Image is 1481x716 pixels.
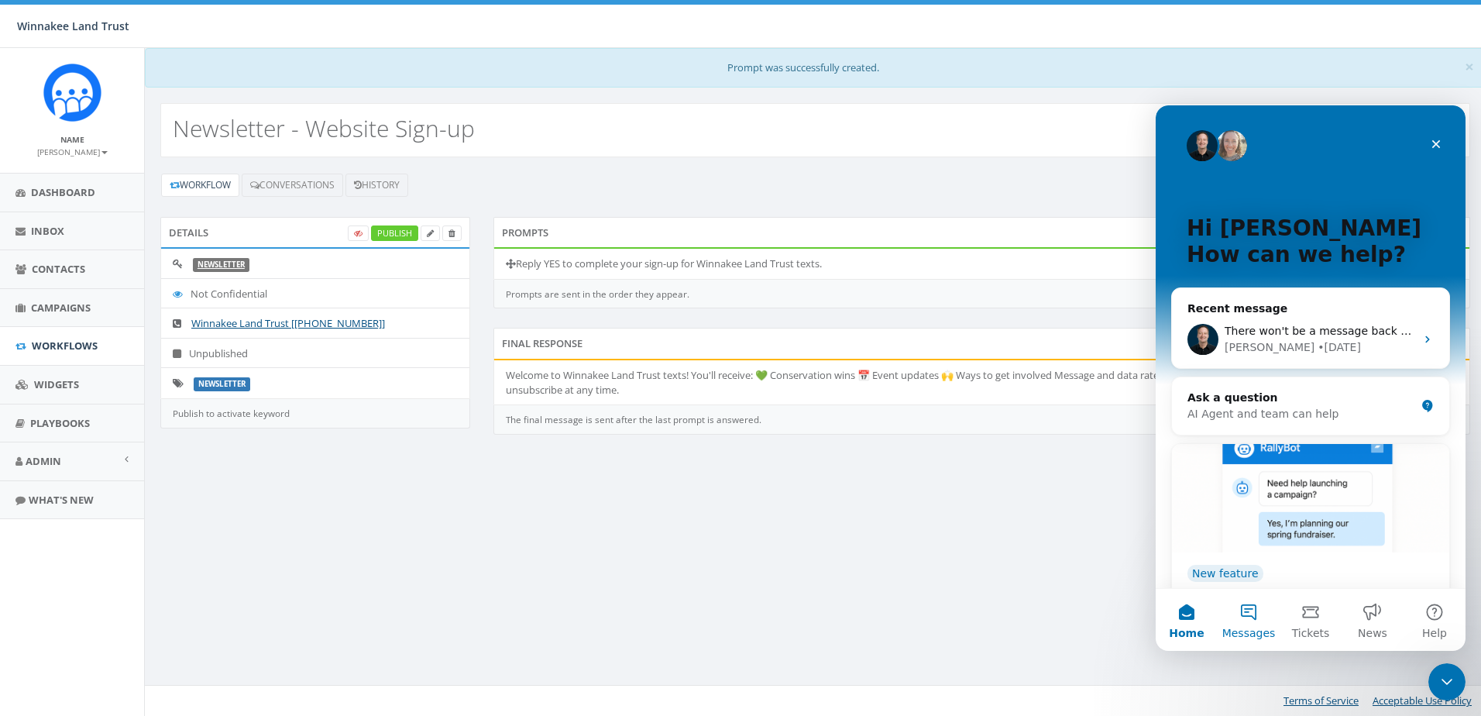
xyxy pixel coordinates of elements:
[161,338,469,369] li: Unpublished
[124,484,186,546] button: Tickets
[32,284,259,301] div: Ask a question
[34,377,79,391] span: Widgets
[13,522,48,533] span: Home
[29,493,94,507] span: What's New
[26,454,61,468] span: Admin
[494,249,1469,279] li: Reply YES to complete your sign-up for Winnakee Land Trust texts.
[173,115,475,141] h2: Newsletter - Website Sign-up
[1465,59,1474,75] button: Close
[15,338,294,535] div: RallyBot + Playbooks Now Live! 🚀New feature
[493,405,1470,435] div: The final message is sent after the last prompt is answered.
[162,234,205,250] div: • [DATE]
[15,271,294,330] div: Ask a questionAI Agent and team can help
[494,360,1469,404] li: Welcome to Winnakee Land Trust texts! You'll receive: 💚 Conservation wins 📅 Event updates 🙌 Ways ...
[191,316,385,330] a: Winnakee Land Trust [[PHONE_NUMBER]]
[37,146,108,157] small: [PERSON_NAME]
[1428,663,1466,701] iframe: Intercom live chat
[43,64,101,122] img: Rally_Corp_Icon.png
[160,217,470,248] div: Details
[1156,105,1466,651] iframe: Intercom live chat
[32,339,98,353] span: Workflows
[345,174,408,197] a: History
[160,399,470,429] div: Publish to activate keyword
[32,262,85,276] span: Contacts
[1465,56,1474,77] span: ×
[266,25,294,53] div: Close
[161,174,239,197] a: Workflow
[266,522,291,533] span: Help
[1373,694,1472,707] a: Acceptable Use Policy
[67,522,120,533] span: Messages
[31,301,91,315] span: Campaigns
[186,484,248,546] button: News
[17,19,129,33] span: Winnakee Land Trust
[248,484,310,546] button: Help
[493,280,1470,309] div: Prompts are sent in the order they appear.
[198,260,245,270] a: Newsletter
[493,217,1470,248] div: Prompts
[60,134,84,145] small: Name
[161,278,469,309] li: Not Confidential
[69,234,159,250] div: [PERSON_NAME]
[194,377,250,391] label: Newsletter
[37,144,108,158] a: [PERSON_NAME]
[136,522,174,533] span: Tickets
[371,225,418,242] a: Publish
[32,460,108,477] div: New feature
[32,301,259,317] div: AI Agent and team can help
[30,416,90,430] span: Playbooks
[31,224,64,238] span: Inbox
[242,174,343,197] a: Conversations
[202,522,232,533] span: News
[62,484,124,546] button: Messages
[493,328,1470,359] div: Final Response
[16,339,294,447] img: RallyBot + Playbooks Now Live! 🚀
[1283,694,1359,707] a: Terms of Service
[31,185,95,199] span: Dashboard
